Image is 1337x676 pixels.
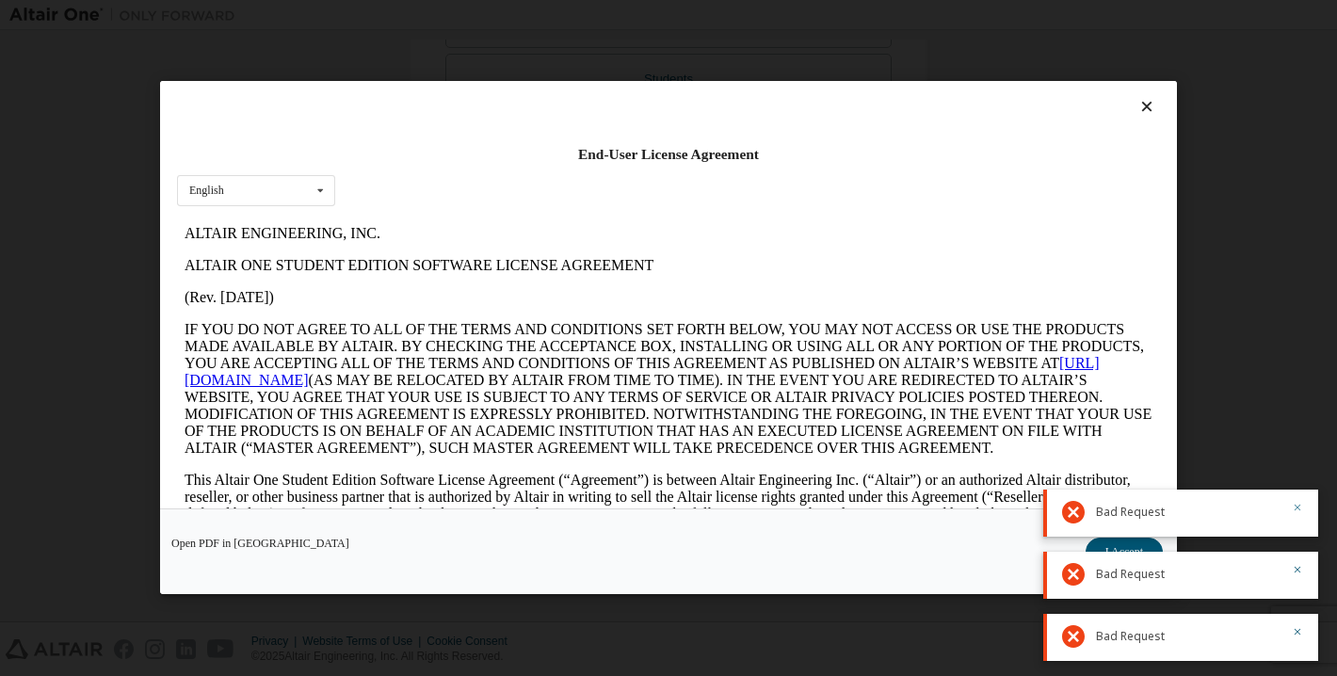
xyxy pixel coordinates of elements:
[8,137,923,170] a: [URL][DOMAIN_NAME]
[1096,629,1165,644] span: Bad Request
[1096,567,1165,582] span: Bad Request
[1086,539,1163,567] button: I Accept
[8,40,975,56] p: ALTAIR ONE STUDENT EDITION SOFTWARE LICENSE AGREEMENT
[8,254,975,322] p: This Altair One Student Edition Software License Agreement (“Agreement”) is between Altair Engine...
[189,185,224,197] div: English
[8,8,975,24] p: ALTAIR ENGINEERING, INC.
[8,104,975,239] p: IF YOU DO NOT AGREE TO ALL OF THE TERMS AND CONDITIONS SET FORTH BELOW, YOU MAY NOT ACCESS OR USE...
[171,539,349,550] a: Open PDF in [GEOGRAPHIC_DATA]
[8,72,975,89] p: (Rev. [DATE])
[1096,505,1165,520] span: Bad Request
[177,145,1160,164] div: End-User License Agreement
